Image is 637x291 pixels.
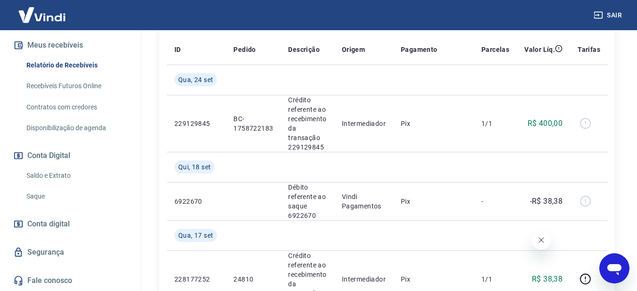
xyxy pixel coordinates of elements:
span: Olá! Precisa de ajuda? [6,7,79,14]
span: Qua, 24 set [178,75,213,84]
p: - [481,197,509,206]
p: Parcelas [481,45,509,54]
p: Pagamento [401,45,438,54]
p: Crédito referente ao recebimento da transação 229129845 [288,95,326,152]
p: Origem [342,45,365,54]
p: Intermediador [342,274,386,284]
p: Vindi Pagamentos [342,192,386,211]
p: Pix [401,197,466,206]
a: Saque [23,187,130,206]
p: 1/1 [481,274,509,284]
p: Pix [401,119,466,128]
span: Conta digital [27,217,70,231]
iframe: Fechar mensagem [532,231,551,249]
p: Débito referente ao saque 6922670 [288,183,326,220]
p: 228177252 [174,274,218,284]
p: ID [174,45,181,54]
p: Descrição [288,45,320,54]
p: 24810 [233,274,273,284]
a: Segurança [11,242,130,263]
a: Conta digital [11,214,130,234]
button: Meus recebíveis [11,35,130,56]
p: Intermediador [342,119,386,128]
span: Qua, 17 set [178,231,213,240]
img: Vindi [11,0,73,29]
button: Conta Digital [11,145,130,166]
button: Sair [592,7,626,24]
p: Tarifas [578,45,600,54]
a: Saldo e Extrato [23,166,130,185]
p: Pedido [233,45,256,54]
p: 229129845 [174,119,218,128]
a: Disponibilização de agenda [23,118,130,138]
p: Valor Líq. [524,45,555,54]
p: Pix [401,274,466,284]
a: Recebíveis Futuros Online [23,76,130,96]
p: R$ 38,38 [532,274,563,285]
p: 6922670 [174,197,218,206]
span: Qui, 18 set [178,162,211,172]
a: Relatório de Recebíveis [23,56,130,75]
p: R$ 400,00 [528,118,563,129]
iframe: Botão para abrir a janela de mensagens [599,253,629,283]
p: BC-1758722183 [233,114,273,133]
p: -R$ 38,38 [530,196,563,207]
a: Contratos com credores [23,98,130,117]
a: Fale conosco [11,270,130,291]
p: 1/1 [481,119,509,128]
